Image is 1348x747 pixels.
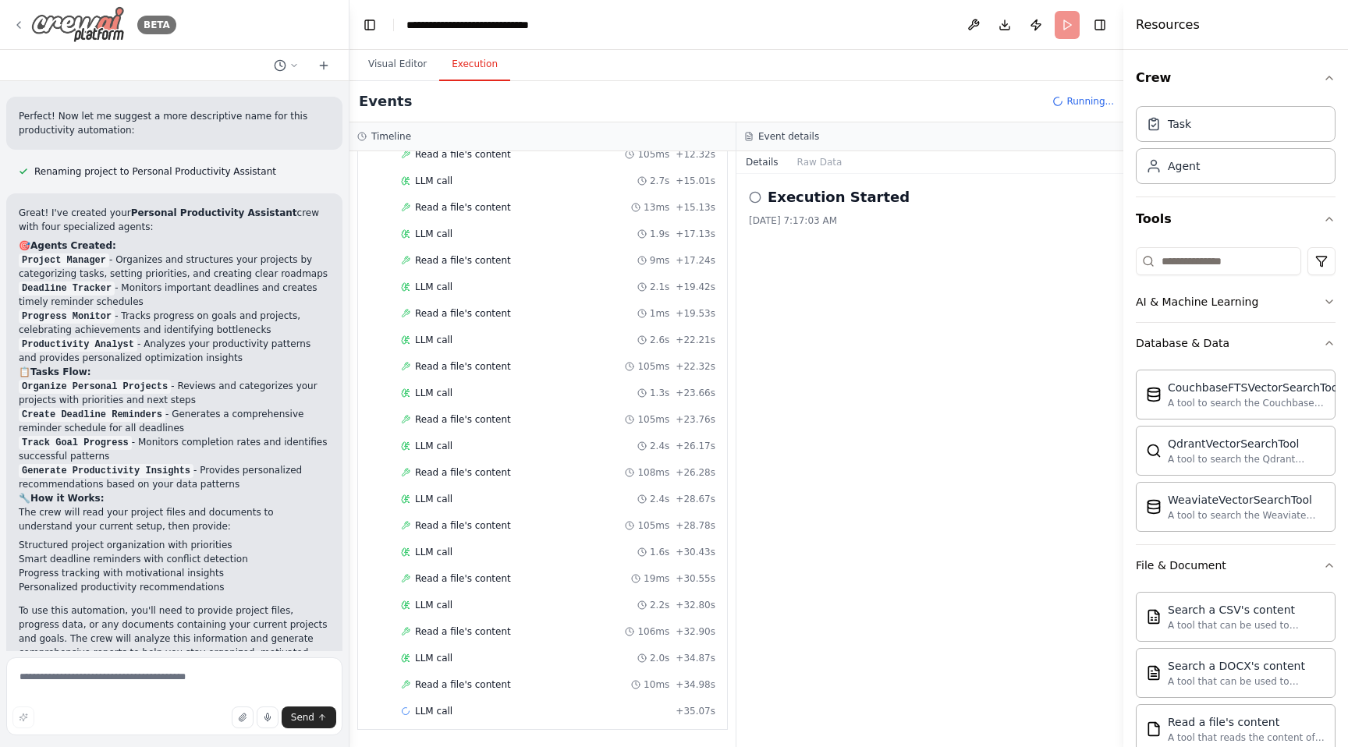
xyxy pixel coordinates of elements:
[1168,602,1325,618] div: Search a CSV's content
[282,706,336,728] button: Send
[676,413,715,426] span: + 23.76s
[268,56,305,75] button: Switch to previous chat
[19,408,165,422] code: Create Deadline Reminders
[30,366,91,377] strong: Tasks Flow:
[1146,665,1162,681] img: DOCXSearchTool
[1168,731,1325,744] div: A tool that reads the content of a file. To use this tool, provide a 'file_path' parameter with t...
[19,505,330,533] p: The crew will read your project files and documents to understand your current setup, then provide:
[676,705,715,717] span: + 35.07s
[650,228,669,240] span: 1.9s
[650,387,669,399] span: 1.3s
[637,519,669,532] span: 105ms
[415,228,452,240] span: LLM call
[19,253,330,281] li: - Organizes and structures your projects by categorizing tasks, setting priorities, and creating ...
[415,625,511,638] span: Read a file's content
[415,334,452,346] span: LLM call
[676,387,715,399] span: + 23.66s
[30,240,116,251] strong: Agents Created:
[439,48,510,81] button: Execution
[415,254,511,267] span: Read a file's content
[19,337,330,365] li: - Analyzes your productivity patterns and provides personalized optimization insights
[637,360,669,373] span: 105ms
[1136,363,1336,544] div: Database & Data
[1136,294,1258,310] div: AI & Machine Learning
[1136,56,1336,100] button: Crew
[676,307,715,320] span: + 19.53s
[12,706,34,728] button: Improve this prompt
[1136,16,1200,34] h4: Resources
[1136,558,1226,573] div: File & Document
[415,387,452,399] span: LLM call
[676,493,715,505] span: + 28.67s
[676,228,715,240] span: + 17.13s
[676,466,715,479] span: + 26.28s
[676,201,715,214] span: + 15.13s
[676,334,715,346] span: + 22.21s
[131,207,297,218] strong: Personal Productivity Assistant
[19,435,330,463] li: - Monitors completion rates and identifies successful patterns
[1136,100,1336,196] div: Crew
[19,310,115,324] code: Progress Monitor
[676,519,715,532] span: + 28.78s
[257,706,278,728] button: Click to speak your automation idea
[637,148,669,161] span: 105ms
[415,360,511,373] span: Read a file's content
[371,130,411,143] h3: Timeline
[736,151,788,173] button: Details
[19,109,330,137] p: Perfect! Now let me suggest a more descriptive name for this productivity automation:
[1136,281,1336,322] button: AI & Machine Learning
[1089,14,1111,36] button: Hide right sidebar
[650,493,669,505] span: 2.4s
[1146,721,1162,737] img: FileReadTool
[1168,158,1200,174] div: Agent
[1168,436,1325,451] div: QdrantVectorSearchTool
[1168,492,1325,508] div: WeaviateVectorSearchTool
[415,652,452,664] span: LLM call
[415,678,511,691] span: Read a file's content
[676,281,715,293] span: + 19.42s
[1066,95,1114,108] span: Running...
[415,440,452,452] span: LLM call
[650,599,669,611] span: 2.2s
[19,309,330,337] li: - Tracks progress on goals and projects, celebrating achievements and identifying bottlenecks
[1136,323,1336,363] button: Database & Data
[19,379,330,407] li: - Reviews and categorizes your projects with priorities and next steps
[19,491,330,505] h2: 🔧
[1168,397,1341,409] div: A tool to search the Couchbase database for relevant information on internal documents.
[749,214,1111,227] div: [DATE] 7:17:03 AM
[19,604,330,674] p: To use this automation, you'll need to provide project files, progress data, or any documents con...
[19,281,115,296] code: Deadline Tracker
[650,652,669,664] span: 2.0s
[758,130,819,143] h3: Event details
[19,239,330,253] h2: 🎯
[415,466,511,479] span: Read a file's content
[415,705,452,717] span: LLM call
[415,413,511,426] span: Read a file's content
[676,546,715,558] span: + 30.43s
[676,678,715,691] span: + 34.98s
[676,572,715,585] span: + 30.55s
[650,254,670,267] span: 9ms
[1168,619,1325,632] div: A tool that can be used to semantic search a query from a CSV's content.
[19,365,330,379] h2: 📋
[676,440,715,452] span: + 26.17s
[676,254,715,267] span: + 17.24s
[644,572,669,585] span: 19ms
[30,493,104,504] strong: How it Works:
[415,175,452,187] span: LLM call
[415,307,511,320] span: Read a file's content
[19,407,330,435] li: - Generates a comprehensive reminder schedule for all deadlines
[637,413,669,426] span: 105ms
[1136,335,1229,351] div: Database & Data
[1168,453,1325,466] div: A tool to search the Qdrant database for relevant information on internal documents.
[650,440,669,452] span: 2.4s
[232,706,254,728] button: Upload files
[415,148,511,161] span: Read a file's content
[137,16,176,34] div: BETA
[19,253,109,267] code: Project Manager
[1146,609,1162,625] img: CSVSearchTool
[19,538,330,552] li: Structured project organization with priorities
[34,165,276,178] span: Renaming project to Personal Productivity Assistant
[1146,387,1162,402] img: CouchbaseFTSVectorSearchTool
[19,552,330,566] li: Smart deadline reminders with conflict detection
